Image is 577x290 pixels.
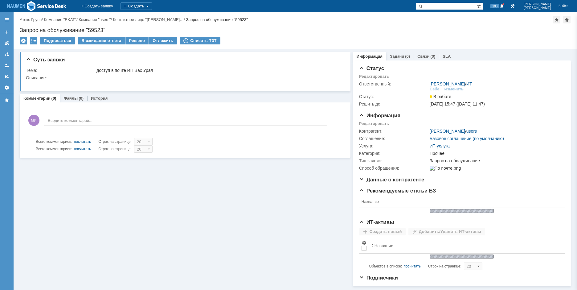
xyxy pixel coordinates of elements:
[430,136,504,141] a: Базовое соглашение (по умолчанию)
[369,238,560,254] th: Название
[359,188,436,194] span: Рекомендуемые статьи БЗ
[359,74,389,79] div: Редактировать
[509,2,516,10] a: Перейти в интерфейс администратора
[44,17,79,22] div: /
[374,243,393,248] div: Название
[359,219,394,225] span: ИТ-активы
[186,17,248,22] div: Запрос на обслуживание "59523"
[390,54,404,59] a: Задачи
[7,1,66,12] img: Ad3g3kIAYj9CAAAAAElFTkSuQmCC
[30,37,37,44] div: Работа с массовостью
[430,129,465,134] a: [PERSON_NAME]
[359,158,428,163] div: Тип заявки:
[359,275,398,281] span: Подписчики
[430,158,562,163] div: Запрос на обслуживание
[369,263,461,270] i: Строк на странице:
[44,17,76,22] a: Компания "EKAT"
[26,57,65,63] span: Суть заявки
[79,17,113,22] div: /
[359,177,424,183] span: Данные о контрагенте
[417,54,429,59] a: Связи
[2,72,12,81] a: Мои согласования
[26,75,342,80] div: Описание:
[96,68,341,73] div: доступ в почте ИП Вах Урал
[430,94,451,99] span: В работе
[428,208,496,214] img: wJIQAAOwAAAAAAAAAAAA==
[2,27,12,37] a: Создать заявку
[524,6,551,10] span: [PERSON_NAME]
[430,81,465,86] a: [PERSON_NAME]
[359,136,428,141] div: Соглашение:
[430,151,562,156] div: Прочее
[430,81,472,86] div: /
[113,17,186,22] div: /
[430,54,435,59] div: (0)
[2,83,12,93] a: Настройки
[466,129,477,134] a: users
[359,166,428,171] div: Способ обращения:
[430,87,440,92] div: Себе
[430,143,450,148] a: ИТ-услуга
[23,96,51,101] a: Комментарии
[490,4,499,8] span: 100
[51,96,56,101] div: (0)
[563,16,571,23] div: Сделать домашней страницей
[359,143,428,148] div: Услуга:
[359,101,428,106] div: Решить до:
[430,101,485,106] span: [DATE] 15:47 ([DATE] 11:47)
[2,38,12,48] a: Заявки на командах
[359,129,428,134] div: Контрагент:
[404,263,421,270] div: посчитать
[28,115,39,126] span: МИ
[79,96,84,101] div: (0)
[359,113,400,118] span: Информация
[524,2,551,6] span: [PERSON_NAME]
[79,17,111,22] a: Компания "users"
[20,27,571,33] div: Запрос на обслуживание "59523"
[444,87,464,92] div: Изменить
[20,37,27,44] div: Удалить
[359,94,428,99] div: Статус:
[7,1,66,12] a: Перейти на домашнюю страницу
[20,17,42,22] a: Атекс Групп
[359,81,428,86] div: Ответственный:
[63,96,78,101] a: Файлы
[26,68,95,73] div: Тема:
[369,264,402,268] span: Объектов в списке:
[2,49,12,59] a: Заявки в моей ответственности
[359,151,428,156] div: Категория:
[91,96,108,101] a: История
[477,3,483,9] span: Расширенный поиск
[74,145,91,153] div: посчитать
[113,17,184,22] a: Контактное лицо "[PERSON_NAME]…
[359,196,560,208] th: Название
[430,129,477,134] div: /
[121,2,152,10] div: Создать
[359,121,389,126] div: Редактировать
[359,65,384,71] span: Статус
[357,54,383,59] a: Информация
[36,139,72,144] span: Всего комментариев:
[36,147,72,151] span: Всего комментариев:
[466,81,472,86] a: ИТ
[2,60,12,70] a: Мои заявки
[553,16,560,23] div: Добавить в избранное
[428,254,496,259] img: wJIQAAOwAAAAAAAAAAAA==
[36,138,132,145] i: Строк на странице:
[36,145,132,153] i: Строк на странице:
[405,54,410,59] div: (0)
[430,166,461,171] img: По почте.png
[443,54,451,59] a: SLA
[20,17,44,22] div: /
[362,240,366,245] span: Настройки
[74,138,91,145] div: посчитать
